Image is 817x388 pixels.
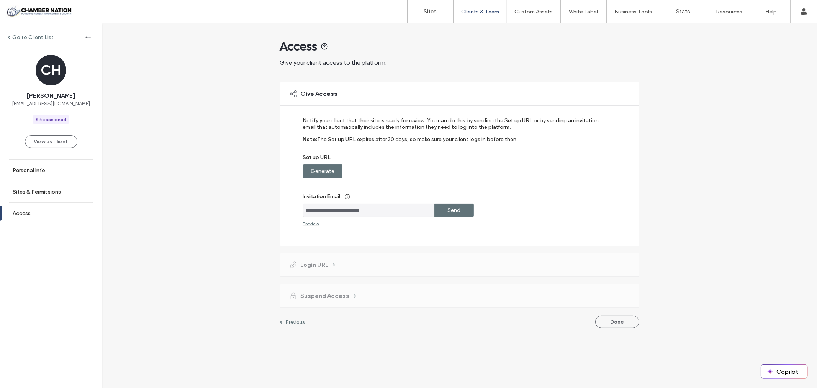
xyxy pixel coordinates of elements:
label: White Label [569,8,598,15]
div: Site assigned [36,116,66,123]
label: The Set up URL expires after 30 days, so make sure your client logs in before then. [318,136,518,154]
span: [EMAIL_ADDRESS][DOMAIN_NAME] [12,100,90,108]
label: Generate [311,164,334,178]
label: Note: [303,136,318,154]
label: Help [766,8,777,15]
label: Business Tools [615,8,652,15]
span: Suspend Access [301,292,350,300]
a: Previous [280,319,305,325]
label: Custom Assets [515,8,553,15]
label: Personal Info [13,167,45,174]
span: Give your client access to the platform. [280,59,387,66]
div: CH [36,55,66,85]
label: Clients & Team [461,8,499,15]
span: Access [280,39,318,54]
label: Invitation Email [303,189,606,204]
span: [PERSON_NAME] [27,92,75,100]
span: Login URL [301,261,329,269]
label: Go to Client List [12,34,54,41]
span: Give Access [301,90,338,98]
label: Set up URL [303,154,606,164]
label: Sites & Permissions [13,189,61,195]
label: Access [13,210,31,217]
button: Done [595,316,639,328]
label: Resources [716,8,742,15]
label: Previous [286,319,305,325]
label: Sites [424,8,437,15]
label: Stats [676,8,690,15]
button: Copilot [761,365,807,378]
div: Preview [303,221,319,227]
label: Send [447,203,460,217]
span: Help [17,5,33,12]
label: Notify your client that their site is ready for review. You can do this by sending the Set up URL... [303,117,606,136]
button: View as client [25,135,77,148]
